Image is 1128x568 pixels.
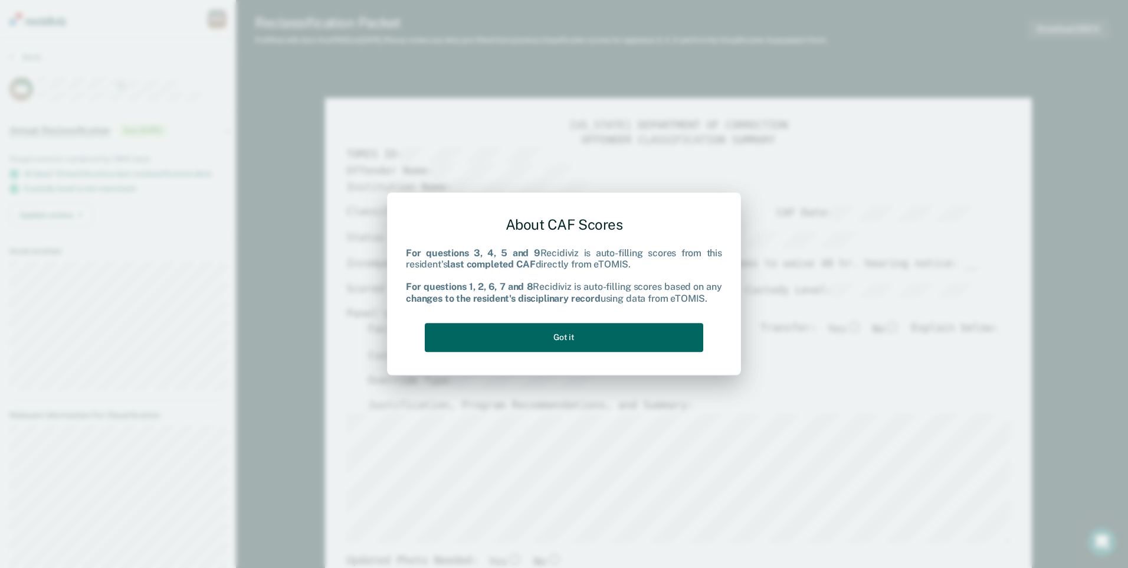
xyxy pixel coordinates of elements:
b: last completed CAF [447,259,535,270]
div: About CAF Scores [406,207,722,243]
button: Got it [425,323,703,352]
b: For questions 1, 2, 6, 7 and 8 [406,282,533,293]
div: Recidiviz is auto-filling scores from this resident's directly from eTOMIS. Recidiviz is auto-fil... [406,247,722,304]
b: For questions 3, 4, 5 and 9 [406,247,540,259]
b: changes to the resident's disciplinary record [406,293,601,304]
